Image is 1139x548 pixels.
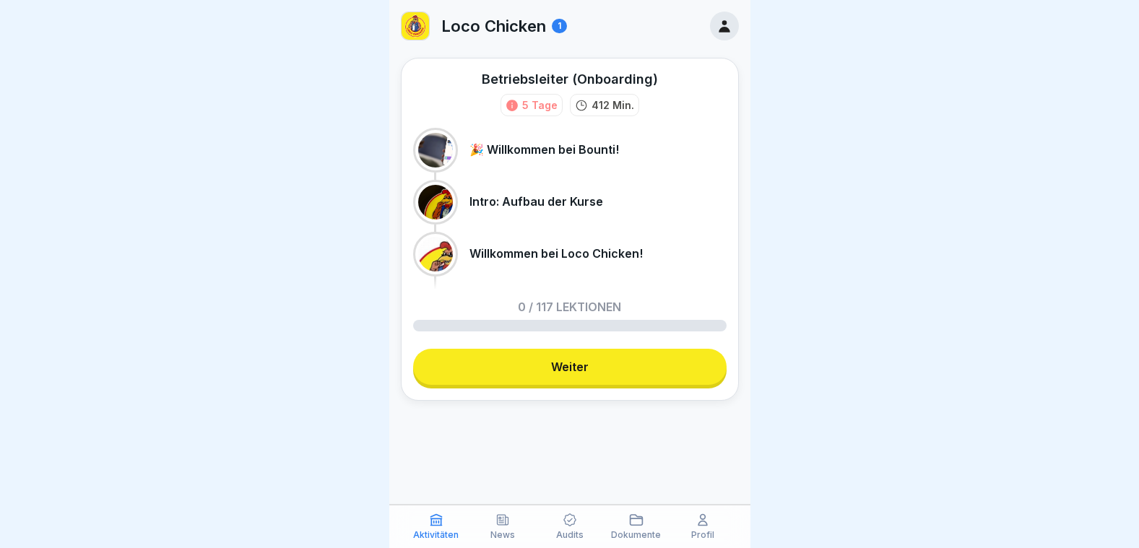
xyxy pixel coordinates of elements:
p: Profil [691,530,714,540]
p: Willkommen bei Loco Chicken! [469,247,643,261]
p: 0 / 117 Lektionen [518,301,621,313]
div: 1 [552,19,567,33]
p: 🎉 Willkommen bei Bounti! [469,143,619,157]
p: Audits [556,530,584,540]
p: 412 Min. [592,97,634,113]
p: Intro: Aufbau der Kurse [469,195,603,209]
a: Weiter [413,349,727,385]
p: News [490,530,515,540]
p: Aktivitäten [413,530,459,540]
p: Loco Chicken [441,17,546,35]
img: loco.jpg [402,12,429,40]
div: Betriebsleiter (Onboarding) [482,70,658,88]
p: Dokumente [611,530,661,540]
div: 5 Tage [522,97,558,113]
